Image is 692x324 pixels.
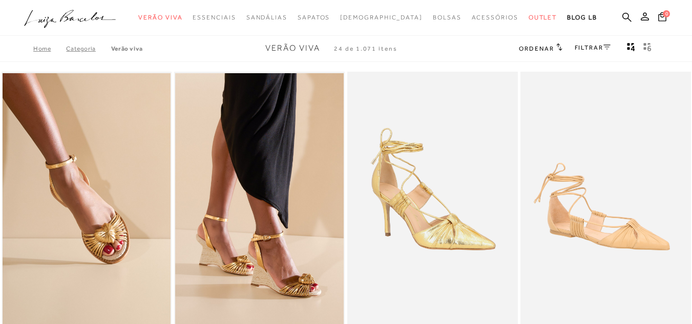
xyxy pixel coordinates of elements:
a: BLOG LB [567,8,597,27]
span: Outlet [529,14,557,21]
span: BLOG LB [567,14,597,21]
span: 24 de 1.071 itens [334,45,397,52]
span: Acessórios [472,14,518,21]
button: Mostrar 4 produtos por linha [624,42,638,55]
span: Verão Viva [138,14,182,21]
button: 0 [655,11,669,25]
span: Essenciais [193,14,236,21]
span: Ordenar [519,45,554,52]
span: 0 [663,10,670,17]
a: noSubCategoriesText [529,8,557,27]
a: Home [33,45,66,52]
a: FILTRAR [575,44,611,51]
span: Bolsas [433,14,462,21]
a: noSubCategoriesText [340,8,423,27]
span: Verão Viva [265,44,320,53]
a: noSubCategoriesText [298,8,330,27]
a: noSubCategoriesText [433,8,462,27]
span: [DEMOGRAPHIC_DATA] [340,14,423,21]
a: noSubCategoriesText [193,8,236,27]
button: gridText6Desc [640,42,655,55]
a: Verão Viva [111,45,143,52]
a: noSubCategoriesText [246,8,287,27]
span: Sapatos [298,14,330,21]
a: noSubCategoriesText [138,8,182,27]
span: Sandálias [246,14,287,21]
a: noSubCategoriesText [472,8,518,27]
a: Categoria [66,45,111,52]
